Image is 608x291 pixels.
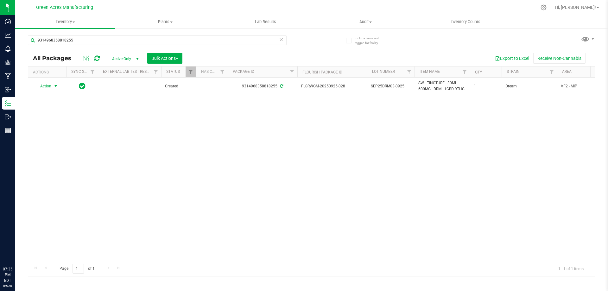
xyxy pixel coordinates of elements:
a: External Lab Test Result [103,69,153,74]
span: Audit [316,19,415,25]
input: 1 [73,264,84,274]
a: Lab Results [215,15,315,28]
button: Export to Excel [491,53,533,64]
span: Include items not tagged for facility [355,36,386,45]
span: Created [165,83,192,89]
p: 07:35 PM EDT [3,266,12,283]
input: Search Package ID, Item Name, SKU, Lot or Part Number... [28,35,287,45]
span: Lab Results [246,19,285,25]
span: Page of 1 [54,264,100,274]
inline-svg: Analytics [5,32,11,38]
div: 9314968358818255 [227,83,298,89]
span: Hi, [PERSON_NAME]! [555,5,596,10]
span: Dream [505,83,553,89]
a: Filter [186,66,196,77]
a: Status [166,69,180,74]
span: VF2 - MIP [561,83,601,89]
a: Package ID [233,69,254,74]
inline-svg: Manufacturing [5,73,11,79]
inline-svg: Grow [5,59,11,66]
span: Inventory Counts [442,19,489,25]
a: Audit [315,15,415,28]
span: Clear [279,35,283,44]
a: Filter [87,66,98,77]
a: Filter [217,66,228,77]
a: Inventory [15,15,115,28]
span: Sync from Compliance System [279,84,283,88]
a: Filter [459,66,470,77]
inline-svg: Monitoring [5,46,11,52]
span: In Sync [79,82,85,91]
a: Sync Status [71,69,96,74]
span: All Packages [33,55,78,62]
a: Plants [115,15,215,28]
span: FLSRWGM-20250925-028 [301,83,363,89]
th: Has COA [196,66,228,78]
button: Receive Non-Cannabis [533,53,586,64]
a: Qty [475,70,482,74]
p: 09/25 [3,283,12,288]
a: Area [562,69,572,74]
span: SW - TINCTURE - 30ML - 600MG - DRM - 1CBD-9THC [418,80,466,92]
inline-svg: Outbound [5,114,11,120]
iframe: Resource center [6,240,25,259]
span: 1 [474,83,498,89]
a: Inventory Counts [415,15,516,28]
a: Filter [547,66,557,77]
span: SEP25DRM03-0925 [371,83,411,89]
span: Green Acres Manufacturing [36,5,93,10]
a: Filter [287,66,297,77]
a: Flourish Package ID [302,70,342,74]
span: 1 - 1 of 1 items [553,264,589,273]
inline-svg: Inbound [5,86,11,93]
a: Item Name [420,69,440,74]
span: Plants [116,19,215,25]
a: Strain [507,69,520,74]
a: Lot Number [372,69,395,74]
inline-svg: Reports [5,127,11,134]
div: Actions [33,70,64,74]
span: Inventory [15,19,115,25]
iframe: Resource center unread badge [19,239,26,247]
inline-svg: Inventory [5,100,11,106]
a: Filter [151,66,161,77]
div: Manage settings [540,4,548,10]
inline-svg: Dashboard [5,18,11,25]
button: Bulk Actions [147,53,182,64]
span: select [52,82,60,91]
span: Action [35,82,52,91]
a: Filter [404,66,415,77]
span: Bulk Actions [151,56,178,61]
